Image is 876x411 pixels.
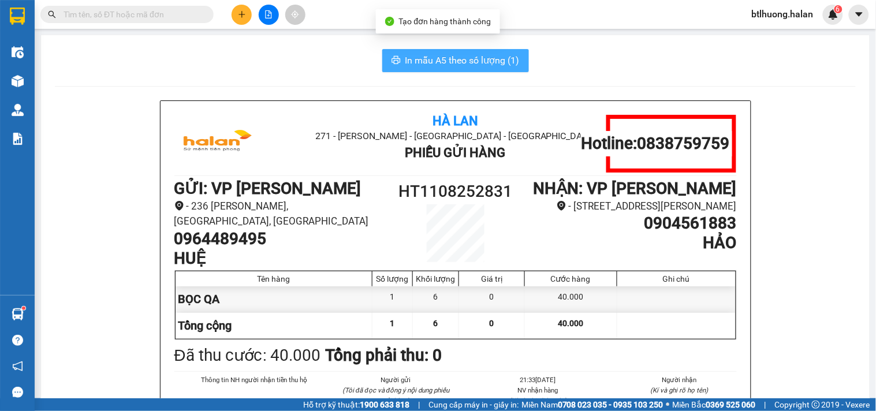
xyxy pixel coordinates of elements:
[581,134,729,154] h1: Hotline: 0838759759
[382,49,529,72] button: printerIn mẫu A5 theo số lượng (1)
[405,53,520,68] span: In mẫu A5 theo số lượng (1)
[481,375,595,385] li: 21:33[DATE]
[326,346,442,365] b: Tổng phải thu: 0
[375,274,409,283] div: Số lượng
[10,8,25,25] img: logo-vxr
[385,17,394,26] span: check-circle
[828,9,838,20] img: icon-new-feature
[521,398,663,411] span: Miền Nam
[525,199,736,214] li: - [STREET_ADDRESS][PERSON_NAME]
[812,401,820,409] span: copyright
[434,319,438,328] span: 6
[264,10,273,18] span: file-add
[268,129,643,143] li: 271 - [PERSON_NAME] - [GEOGRAPHIC_DATA] - [GEOGRAPHIC_DATA]
[108,28,483,43] li: 271 - [PERSON_NAME] - [GEOGRAPHIC_DATA] - [GEOGRAPHIC_DATA]
[174,201,184,211] span: environment
[178,274,370,283] div: Tên hàng
[12,75,24,87] img: warehouse-icon
[673,398,756,411] span: Miền Bắc
[557,201,566,211] span: environment
[12,335,23,346] span: question-circle
[416,274,456,283] div: Khối lượng
[238,10,246,18] span: plus
[176,286,373,312] div: BỌC QA
[12,308,24,320] img: warehouse-icon
[14,14,101,72] img: logo.jpg
[854,9,864,20] span: caret-down
[534,179,737,198] b: NHẬN : VP [PERSON_NAME]
[174,199,385,229] li: - 236 [PERSON_NAME], [GEOGRAPHIC_DATA], [GEOGRAPHIC_DATA]
[558,400,663,409] strong: 0708 023 035 - 0935 103 250
[12,387,23,398] span: message
[706,400,756,409] strong: 0369 525 060
[834,5,843,13] sup: 6
[174,249,385,268] h1: HUỆ
[836,5,840,13] span: 6
[285,5,305,25] button: aim
[22,307,25,310] sup: 1
[622,375,737,385] li: Người nhận
[525,233,736,253] h1: HẢO
[14,79,202,98] b: GỬI : VP [PERSON_NAME]
[558,319,583,328] span: 40.000
[462,274,521,283] div: Giá trị
[12,133,24,145] img: solution-icon
[360,400,409,409] strong: 1900 633 818
[12,46,24,58] img: warehouse-icon
[651,386,709,394] i: (Kí và ghi rõ họ tên)
[197,375,312,385] li: Thông tin NH người nhận tiền thu hộ
[259,5,279,25] button: file-add
[399,17,491,26] span: Tạo đơn hàng thành công
[342,386,449,405] i: (Tôi đã đọc và đồng ý nội dung phiếu gửi hàng)
[765,398,766,411] span: |
[525,214,736,233] h1: 0904561883
[385,179,526,204] h1: HT1108252831
[525,286,617,312] div: 40.000
[174,115,261,173] img: logo.jpg
[339,375,453,385] li: Người gửi
[390,319,395,328] span: 1
[64,8,200,21] input: Tìm tên, số ĐT hoặc mã đơn
[413,286,459,312] div: 6
[490,319,494,328] span: 0
[666,402,670,407] span: ⚪️
[481,385,595,395] li: NV nhận hàng
[849,5,869,25] button: caret-down
[12,104,24,116] img: warehouse-icon
[232,5,252,25] button: plus
[459,286,525,312] div: 0
[620,274,733,283] div: Ghi chú
[372,286,413,312] div: 1
[528,274,613,283] div: Cước hàng
[392,55,401,66] span: printer
[743,7,823,21] span: btlhuong.halan
[174,179,361,198] b: GỬI : VP [PERSON_NAME]
[174,343,321,368] div: Đã thu cước : 40.000
[178,319,232,332] span: Tổng cộng
[405,145,505,160] b: Phiếu Gửi Hàng
[291,10,299,18] span: aim
[433,114,478,128] b: Hà Lan
[303,398,409,411] span: Hỗ trợ kỹ thuật:
[12,361,23,372] span: notification
[418,398,420,411] span: |
[428,398,519,411] span: Cung cấp máy in - giấy in:
[48,10,56,18] span: search
[174,229,385,249] h1: 0964489495
[509,397,566,405] i: (Kí và ghi rõ họ tên)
